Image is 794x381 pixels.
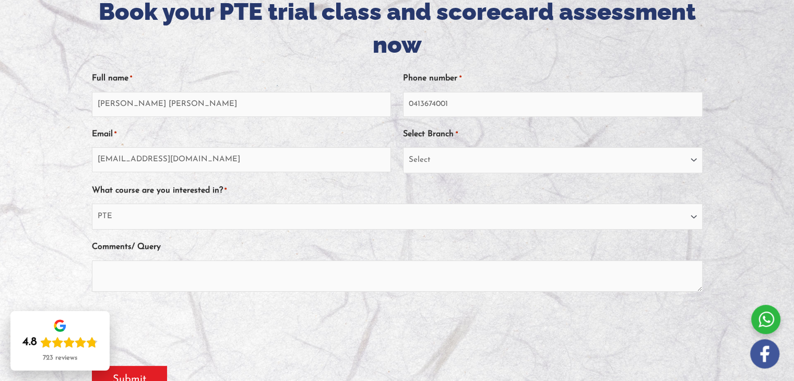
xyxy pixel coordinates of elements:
[22,335,37,350] div: 4.8
[403,70,461,87] label: Phone number
[92,126,116,143] label: Email
[22,335,98,350] div: Rating: 4.8 out of 5
[403,126,457,143] label: Select Branch
[92,239,161,256] label: Comments/ Query
[92,70,132,87] label: Full name
[750,339,779,368] img: white-facebook.png
[43,354,77,362] div: 723 reviews
[92,306,251,347] iframe: reCAPTCHA
[92,182,227,199] label: What course are you interested in?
